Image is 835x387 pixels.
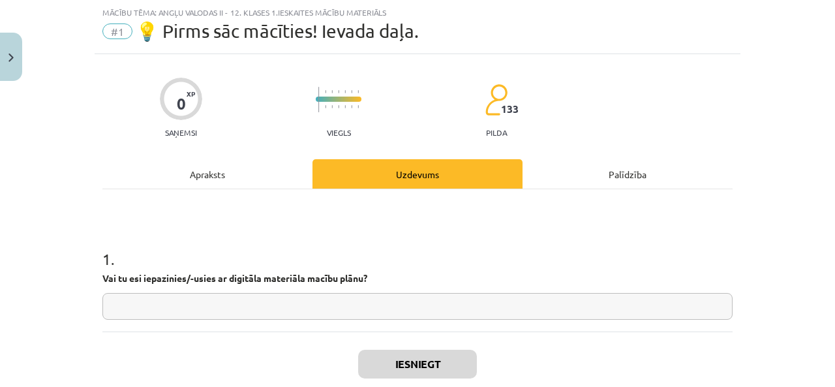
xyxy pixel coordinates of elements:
[338,90,339,93] img: icon-short-line-57e1e144782c952c97e751825c79c345078a6d821885a25fce030b3d8c18986b.svg
[325,105,326,108] img: icon-short-line-57e1e144782c952c97e751825c79c345078a6d821885a25fce030b3d8c18986b.svg
[160,128,202,137] p: Saņemsi
[351,90,352,93] img: icon-short-line-57e1e144782c952c97e751825c79c345078a6d821885a25fce030b3d8c18986b.svg
[331,105,333,108] img: icon-short-line-57e1e144782c952c97e751825c79c345078a6d821885a25fce030b3d8c18986b.svg
[357,105,359,108] img: icon-short-line-57e1e144782c952c97e751825c79c345078a6d821885a25fce030b3d8c18986b.svg
[102,8,733,17] div: Mācību tēma: Angļu valodas ii - 12. klases 1.ieskaites mācību materiāls
[351,105,352,108] img: icon-short-line-57e1e144782c952c97e751825c79c345078a6d821885a25fce030b3d8c18986b.svg
[136,20,419,42] span: 💡 Pirms sāc mācīties! Ievada daļa.
[312,159,523,189] div: Uzdevums
[485,84,508,116] img: students-c634bb4e5e11cddfef0936a35e636f08e4e9abd3cc4e673bd6f9a4125e45ecb1.svg
[357,90,359,93] img: icon-short-line-57e1e144782c952c97e751825c79c345078a6d821885a25fce030b3d8c18986b.svg
[344,105,346,108] img: icon-short-line-57e1e144782c952c97e751825c79c345078a6d821885a25fce030b3d8c18986b.svg
[102,272,367,284] strong: Vai tu esi iepazinies/-usies ar digitāla materiāla macību plānu?
[358,350,477,379] button: Iesniegt
[327,128,351,137] p: Viegls
[8,54,14,62] img: icon-close-lesson-0947bae3869378f0d4975bcd49f059093ad1ed9edebbc8119c70593378902aed.svg
[501,103,519,115] span: 133
[177,95,186,113] div: 0
[102,23,132,39] span: #1
[338,105,339,108] img: icon-short-line-57e1e144782c952c97e751825c79c345078a6d821885a25fce030b3d8c18986b.svg
[318,87,320,112] img: icon-long-line-d9ea69661e0d244f92f715978eff75569469978d946b2353a9bb055b3ed8787d.svg
[344,90,346,93] img: icon-short-line-57e1e144782c952c97e751825c79c345078a6d821885a25fce030b3d8c18986b.svg
[523,159,733,189] div: Palīdzība
[187,90,195,97] span: XP
[102,227,733,268] h1: 1 .
[331,90,333,93] img: icon-short-line-57e1e144782c952c97e751825c79c345078a6d821885a25fce030b3d8c18986b.svg
[486,128,507,137] p: pilda
[325,90,326,93] img: icon-short-line-57e1e144782c952c97e751825c79c345078a6d821885a25fce030b3d8c18986b.svg
[102,159,312,189] div: Apraksts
